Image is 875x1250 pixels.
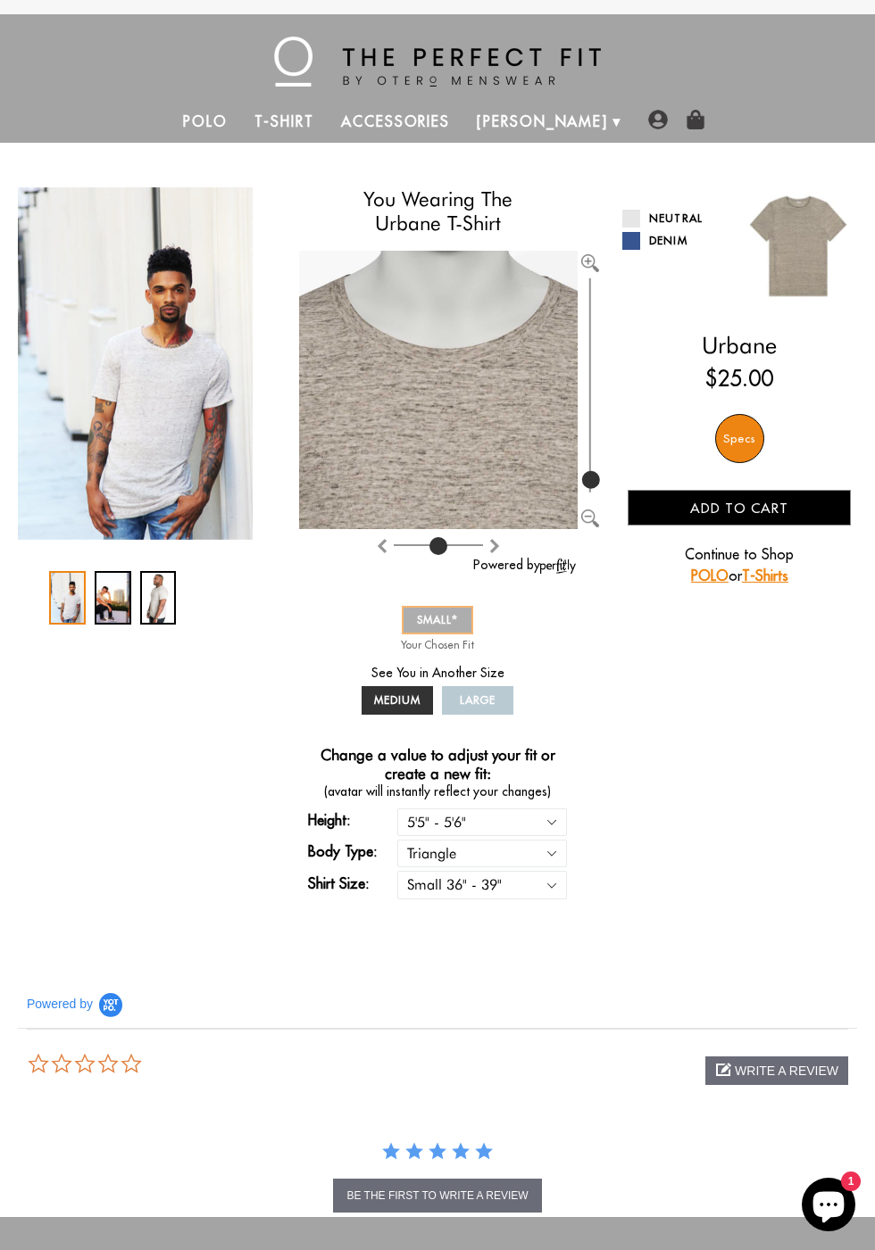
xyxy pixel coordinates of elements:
a: POLO [691,567,729,584]
img: IMG_2252_copy_1024x1024_2x_2df0954d-29b1-4e4f-b178-847c5e09e1cb_340x.jpg [18,187,253,540]
button: Zoom in [581,251,599,269]
img: IMG_2465_copy_1024x1024_2x_3f9f0ee1-5072-4a22-b307-82bc7f6f027e_340x.jpg [253,187,487,344]
p: Continue to Shop or [628,543,851,586]
inbox-online-store-chat: Shopify online store chat [796,1178,861,1236]
div: 2 / 3 [253,187,487,344]
a: SMALL [402,606,473,634]
a: Neutral [622,210,727,228]
h1: You Wearing The Urbane T-Shirt [299,187,576,236]
h4: Change a value to adjust your fit or create a new fit: [299,746,576,782]
div: 1 / 3 [49,571,86,625]
img: The Perfect Fit - by Otero Menswear - Logo [274,37,601,87]
div: 1 / 3 [18,187,253,540]
div: Specs [715,414,764,463]
img: Rotate counter clockwise [487,539,502,553]
span: Powered by [27,997,93,1012]
img: Rotate clockwise [375,539,389,553]
button: Rotate counter clockwise [487,534,502,555]
a: Denim [622,232,727,250]
button: Rotate clockwise [375,534,389,555]
a: MEDIUM [362,686,433,715]
span: MEDIUM [374,693,421,707]
a: Polo [170,100,241,143]
img: user-account-icon.png [648,110,668,129]
ins: $25.00 [705,362,773,394]
a: T-Shirts [742,567,788,584]
h2: Urbane [622,332,857,360]
button: be the first to write a review [333,1179,541,1213]
div: 2 / 3 [95,571,131,625]
span: write a review [735,1064,838,1078]
span: (avatar will instantly reflect your changes) [299,782,576,801]
a: LARGE [442,686,513,715]
span: Add to cart [690,500,788,517]
a: T-Shirt [241,100,328,143]
a: Powered by [473,557,576,573]
a: [PERSON_NAME] [463,100,621,143]
span: SMALL [417,613,458,626]
button: Zoom out [581,506,599,524]
label: Shirt Size: [308,873,397,894]
a: Accessories [328,100,463,143]
div: write a review [705,1056,848,1085]
img: shopping-bag-icon.png [686,110,705,129]
img: 07.jpg [739,187,857,305]
img: Zoom out [581,509,599,527]
label: Body Type: [308,840,397,862]
span: LARGE [460,693,496,707]
button: Add to cart [628,490,851,526]
img: Zoom in [581,254,599,272]
label: Height: [308,809,397,831]
img: perfitly-logo_73ae6c82-e2e3-4a36-81b1-9e913f6ac5a1.png [540,559,576,574]
div: 3 / 3 [140,571,177,625]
